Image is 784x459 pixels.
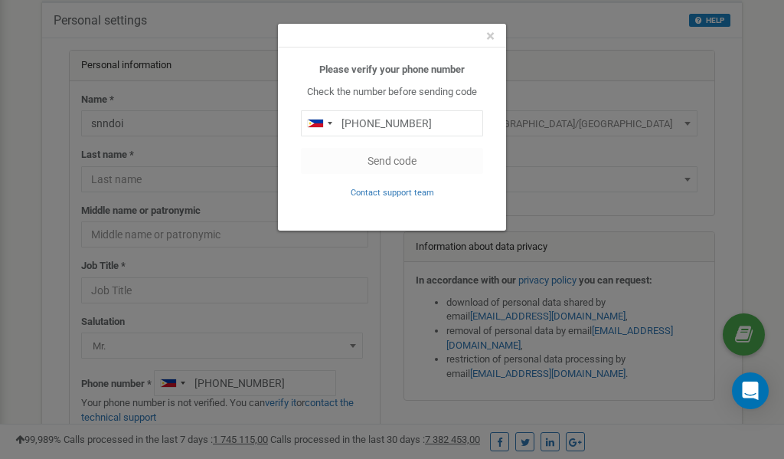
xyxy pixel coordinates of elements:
[351,188,434,198] small: Contact support team
[301,148,483,174] button: Send code
[301,110,483,136] input: 0905 123 4567
[486,27,495,45] span: ×
[351,186,434,198] a: Contact support team
[302,111,337,136] div: Telephone country code
[301,85,483,100] p: Check the number before sending code
[486,28,495,44] button: Close
[319,64,465,75] b: Please verify your phone number
[732,372,769,409] div: Open Intercom Messenger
